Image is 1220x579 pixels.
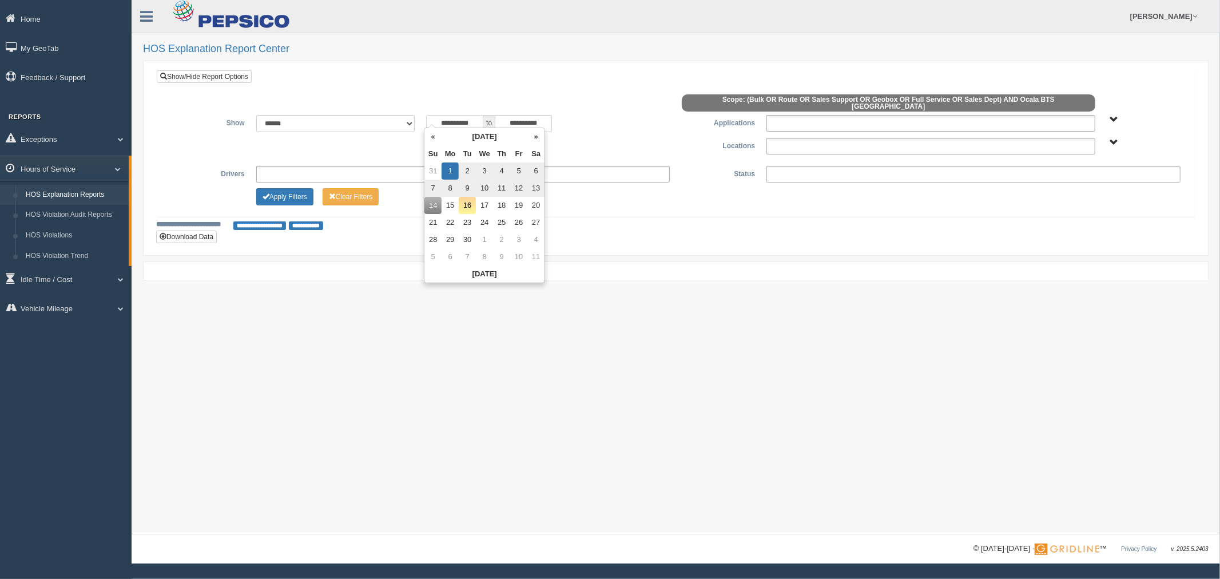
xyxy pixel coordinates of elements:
[527,128,545,145] th: »
[442,214,459,231] td: 22
[476,214,493,231] td: 24
[510,214,527,231] td: 26
[675,166,761,180] label: Status
[442,128,527,145] th: [DATE]
[424,162,442,180] td: 31
[442,197,459,214] td: 15
[676,138,761,152] label: Locations
[424,128,442,145] th: «
[682,94,1096,112] span: Scope: (Bulk OR Route OR Sales Support OR Geobox OR Full Service OR Sales Dept) AND Ocala BTS [GE...
[424,180,442,197] td: 7
[527,248,545,265] td: 11
[157,70,252,83] a: Show/Hide Report Options
[1121,546,1157,552] a: Privacy Policy
[476,180,493,197] td: 10
[527,214,545,231] td: 27
[424,231,442,248] td: 28
[476,162,493,180] td: 3
[143,43,1209,55] h2: HOS Explanation Report Center
[493,214,510,231] td: 25
[493,180,510,197] td: 11
[459,162,476,180] td: 2
[21,246,129,267] a: HOS Violation Trend
[493,197,510,214] td: 18
[510,145,527,162] th: Fr
[476,197,493,214] td: 17
[442,162,459,180] td: 1
[424,265,545,283] th: [DATE]
[442,248,459,265] td: 6
[459,248,476,265] td: 7
[675,115,761,129] label: Applications
[476,145,493,162] th: We
[476,231,493,248] td: 1
[165,115,251,129] label: Show
[493,145,510,162] th: Th
[1171,546,1209,552] span: v. 2025.5.2403
[424,248,442,265] td: 5
[459,197,476,214] td: 16
[459,231,476,248] td: 30
[442,145,459,162] th: Mo
[527,231,545,248] td: 4
[256,188,313,205] button: Change Filter Options
[510,231,527,248] td: 3
[493,162,510,180] td: 4
[459,145,476,162] th: Tu
[527,180,545,197] td: 13
[510,180,527,197] td: 12
[527,145,545,162] th: Sa
[493,231,510,248] td: 2
[493,248,510,265] td: 9
[459,180,476,197] td: 9
[21,225,129,246] a: HOS Violations
[442,180,459,197] td: 8
[21,205,129,225] a: HOS Violation Audit Reports
[973,543,1209,555] div: © [DATE]-[DATE] - ™
[483,115,495,132] span: to
[424,145,442,162] th: Su
[21,185,129,205] a: HOS Explanation Reports
[323,188,379,205] button: Change Filter Options
[510,248,527,265] td: 10
[442,231,459,248] td: 29
[476,248,493,265] td: 8
[510,162,527,180] td: 5
[527,162,545,180] td: 6
[510,197,527,214] td: 19
[1035,544,1099,555] img: Gridline
[424,214,442,231] td: 21
[527,197,545,214] td: 20
[156,231,217,243] button: Download Data
[459,214,476,231] td: 23
[165,166,251,180] label: Drivers
[424,197,442,214] td: 14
